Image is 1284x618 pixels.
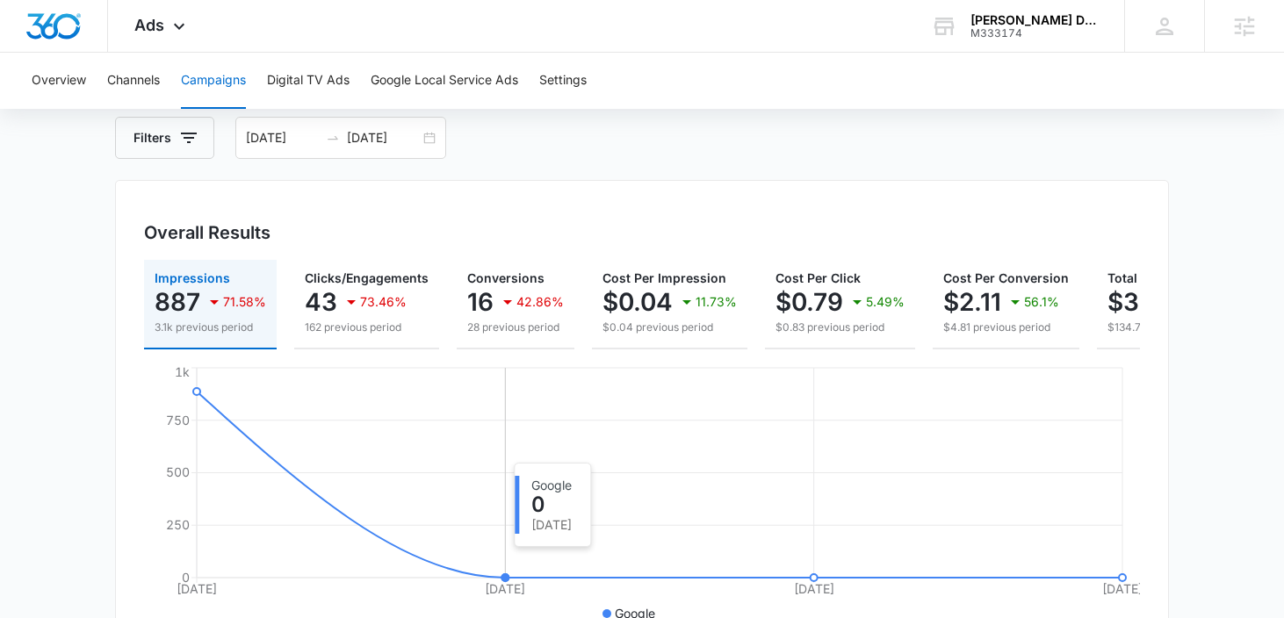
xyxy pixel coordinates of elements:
[155,288,200,316] p: 887
[326,131,340,145] span: to
[181,53,246,109] button: Campaigns
[115,117,214,159] button: Filters
[943,270,1069,285] span: Cost Per Conversion
[1107,270,1179,285] span: Total Spend
[155,320,266,335] p: 3.1k previous period
[46,46,193,60] div: Domain: [DOMAIN_NAME]
[155,270,230,285] span: Impressions
[467,320,564,335] p: 28 previous period
[970,13,1099,27] div: account name
[602,288,673,316] p: $0.04
[1107,288,1187,316] p: $33.81
[696,296,737,308] p: 11.73%
[175,364,190,379] tspan: 1k
[194,104,296,115] div: Keywords by Traffic
[47,102,61,116] img: tab_domain_overview_orange.svg
[943,288,1001,316] p: $2.11
[516,296,564,308] p: 42.86%
[970,27,1099,40] div: account id
[32,53,86,109] button: Overview
[775,288,843,316] p: $0.79
[107,53,160,109] button: Channels
[326,131,340,145] span: swap-right
[1024,296,1059,308] p: 56.1%
[794,581,834,596] tspan: [DATE]
[246,128,319,147] input: Start date
[1102,581,1143,596] tspan: [DATE]
[539,53,587,109] button: Settings
[371,53,518,109] button: Google Local Service Ads
[134,16,164,34] span: Ads
[305,288,337,316] p: 43
[347,128,420,147] input: End date
[866,296,905,308] p: 5.49%
[223,296,266,308] p: 71.58%
[175,102,189,116] img: tab_keywords_by_traffic_grey.svg
[49,28,86,42] div: v 4.0.25
[602,270,726,285] span: Cost Per Impression
[182,570,190,585] tspan: 0
[166,413,190,428] tspan: 750
[144,219,271,246] h3: Overall Results
[775,270,861,285] span: Cost Per Click
[28,28,42,42] img: logo_orange.svg
[166,517,190,532] tspan: 250
[485,581,525,596] tspan: [DATE]
[775,320,905,335] p: $0.83 previous period
[467,270,545,285] span: Conversions
[360,296,407,308] p: 73.46%
[67,104,157,115] div: Domain Overview
[602,320,737,335] p: $0.04 previous period
[177,581,217,596] tspan: [DATE]
[166,464,190,479] tspan: 500
[1107,320,1253,335] p: $134.77 previous period
[28,46,42,60] img: website_grey.svg
[305,270,429,285] span: Clicks/Engagements
[467,288,494,316] p: 16
[267,53,350,109] button: Digital TV Ads
[943,320,1069,335] p: $4.81 previous period
[305,320,429,335] p: 162 previous period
